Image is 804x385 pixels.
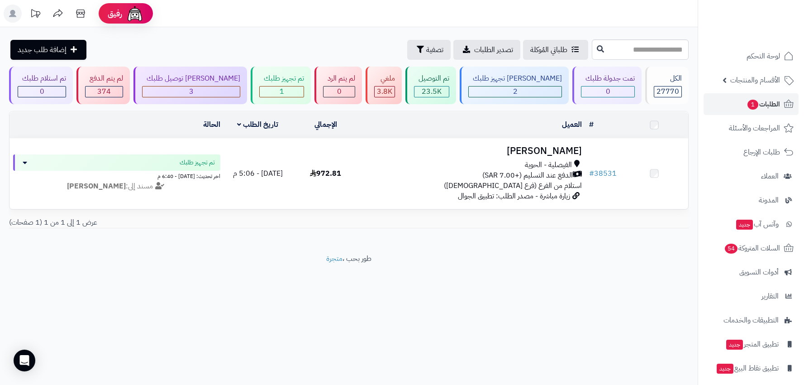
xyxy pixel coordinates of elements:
div: 3842 [375,87,395,97]
a: لم يتم الرد 0 [313,67,364,104]
span: جديد [726,340,743,350]
span: 0 [40,86,44,97]
span: [DATE] - 5:06 م [233,168,283,179]
div: عرض 1 إلى 1 من 1 (1 صفحات) [2,217,349,228]
span: 1 [747,99,758,110]
a: المدونة [704,189,799,211]
a: الطلبات1 [704,93,799,115]
div: 374 [86,87,123,97]
span: التطبيقات والخدمات [723,314,779,327]
span: الأقسام والمنتجات [730,74,780,87]
span: تطبيق نقاط البيع [716,362,779,375]
a: لم يتم الدفع 374 [75,67,132,104]
div: [PERSON_NAME] توصيل طلبك [142,73,240,84]
span: السلات المتروكة [724,242,780,255]
a: تطبيق المتجرجديد [704,333,799,355]
a: متجرة [326,253,343,264]
strong: [PERSON_NAME] [67,181,126,192]
a: وآتس آبجديد [704,213,799,235]
span: أدوات التسويق [739,266,779,279]
a: # [589,119,594,130]
a: #38531 [589,168,617,179]
span: 3 [189,86,194,97]
a: تحديثات المنصة [24,5,47,25]
div: تم تجهيز طلبك [259,73,304,84]
span: تم تجهيز طلبك [180,158,215,167]
div: مسند إلى: [6,181,227,192]
span: 0 [606,86,610,97]
a: تصدير الطلبات [453,40,520,60]
div: 1 [260,87,304,97]
a: التطبيقات والخدمات [704,309,799,331]
div: لم يتم الدفع [85,73,123,84]
div: [PERSON_NAME] تجهيز طلبك [468,73,562,84]
a: تطبيق نقاط البيعجديد [704,357,799,379]
span: 54 [724,243,738,254]
span: المراجعات والأسئلة [729,122,780,135]
span: التقارير [761,290,779,303]
a: تاريخ الطلب [237,119,278,130]
div: تم استلام طلبك [18,73,66,84]
div: تمت جدولة طلبك [581,73,635,84]
img: logo-2.png [742,17,795,36]
div: تم التوصيل [414,73,449,84]
a: تم استلام طلبك 0 [7,67,75,104]
span: # [589,168,594,179]
span: طلبات الإرجاع [743,146,780,159]
div: 3 [143,87,240,97]
div: الكل [654,73,682,84]
span: استلام من الفرع (فرع [DEMOGRAPHIC_DATA]) [444,180,582,191]
a: إضافة طلب جديد [10,40,86,60]
a: الإجمالي [314,119,337,130]
h3: [PERSON_NAME] [363,146,582,156]
a: لوحة التحكم [704,45,799,67]
div: 2 [469,87,561,97]
a: تم التوصيل 23.5K [404,67,458,104]
a: الكل27770 [643,67,690,104]
span: 2 [513,86,518,97]
div: Open Intercom Messenger [14,350,35,371]
span: العملاء [761,170,779,183]
span: 3.8K [377,86,392,97]
span: 374 [97,86,111,97]
div: 0 [18,87,66,97]
div: ملغي [374,73,395,84]
span: 0 [337,86,342,97]
span: تطبيق المتجر [725,338,779,351]
a: تم تجهيز طلبك 1 [249,67,313,104]
a: طلباتي المُوكلة [523,40,588,60]
span: الدفع عند التسليم (+7.00 SAR) [482,170,573,181]
span: 27770 [657,86,679,97]
a: [PERSON_NAME] توصيل طلبك 3 [132,67,249,104]
a: التقارير [704,285,799,307]
a: العميل [562,119,582,130]
a: السلات المتروكة54 [704,237,799,259]
span: طلباتي المُوكلة [530,44,567,55]
a: أدوات التسويق [704,261,799,283]
div: 0 [324,87,355,97]
img: ai-face.png [126,5,144,23]
a: المراجعات والأسئلة [704,117,799,139]
button: تصفية [407,40,451,60]
div: 0 [581,87,634,97]
span: المدونة [759,194,779,207]
a: [PERSON_NAME] تجهيز طلبك 2 [458,67,571,104]
a: تمت جدولة طلبك 0 [571,67,643,104]
span: 972.81 [310,168,341,179]
span: وآتس آب [735,218,779,231]
span: جديد [717,364,733,374]
span: جديد [736,220,753,230]
a: الحالة [203,119,220,130]
div: لم يتم الرد [323,73,355,84]
span: 1 [280,86,284,97]
div: 23548 [414,87,449,97]
span: رفيق [108,8,122,19]
a: طلبات الإرجاع [704,141,799,163]
span: 23.5K [422,86,442,97]
span: تصدير الطلبات [474,44,513,55]
a: ملغي 3.8K [364,67,404,104]
span: تصفية [426,44,443,55]
span: لوحة التحكم [747,50,780,63]
a: العملاء [704,165,799,187]
div: اخر تحديث: [DATE] - 6:40 م [13,171,220,180]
